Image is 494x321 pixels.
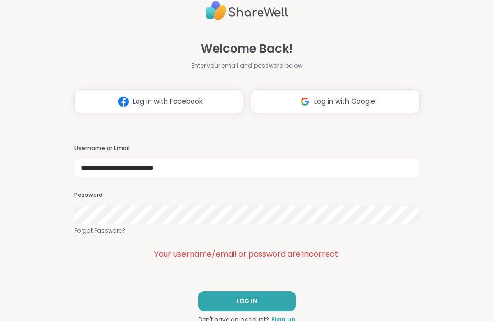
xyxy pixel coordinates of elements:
button: Log in with Facebook [74,89,243,113]
h3: Password [74,191,420,199]
img: ShareWell Logomark [114,93,133,111]
img: ShareWell Logomark [296,93,314,111]
a: Forgot Password? [74,226,420,235]
span: Log in with Google [314,97,375,107]
span: Enter your email and password below [192,61,302,70]
button: LOG IN [198,291,296,311]
div: Your username/email or password are incorrect. [74,249,420,260]
span: LOG IN [236,297,257,306]
span: Log in with Facebook [133,97,203,107]
h3: Username or Email [74,144,420,153]
span: Welcome Back! [201,40,293,57]
button: Log in with Google [251,89,420,113]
